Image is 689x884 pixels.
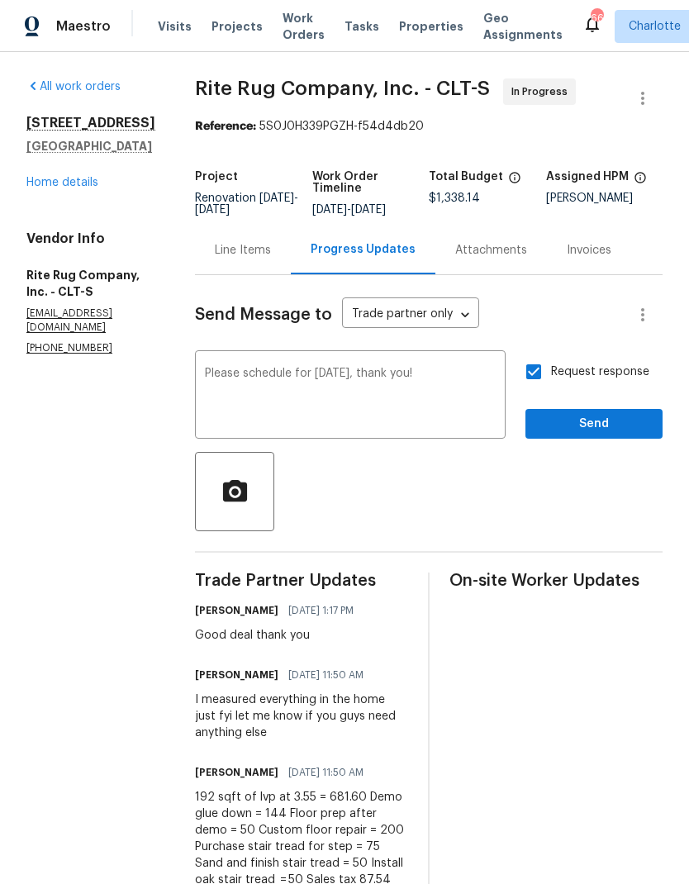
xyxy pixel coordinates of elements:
span: Properties [399,18,463,35]
span: Projects [211,18,263,35]
div: Progress Updates [311,241,416,258]
div: 5S0J0H339PGZH-f54d4db20 [195,118,663,135]
span: Send [539,414,649,435]
span: Send Message to [195,307,332,323]
div: Invoices [567,242,611,259]
h5: Project [195,171,238,183]
span: Maestro [56,18,111,35]
span: [DATE] [351,204,386,216]
h5: Work Order Timeline [312,171,430,194]
span: $1,338.14 [429,192,480,204]
button: Send [525,409,663,440]
div: Trade partner only [342,302,479,329]
h5: Assigned HPM [546,171,629,183]
span: [DATE] [259,192,294,204]
span: [DATE] [195,204,230,216]
h6: [PERSON_NAME] [195,602,278,619]
div: 66 [591,10,602,26]
span: [DATE] 11:50 AM [288,667,364,683]
span: [DATE] 1:17 PM [288,602,354,619]
h6: [PERSON_NAME] [195,764,278,781]
span: - [195,192,298,216]
span: Request response [551,364,649,381]
span: Renovation [195,192,298,216]
h5: Rite Rug Company, Inc. - CLT-S [26,267,155,300]
span: [DATE] 11:50 AM [288,764,364,781]
b: Reference: [195,121,256,132]
div: I measured everything in the home just fyi let me know if you guys need anything else [195,692,408,741]
span: Geo Assignments [483,10,563,43]
div: Attachments [455,242,527,259]
span: Charlotte [629,18,681,35]
div: [PERSON_NAME] [546,192,663,204]
span: Tasks [344,21,379,32]
span: [DATE] [312,204,347,216]
span: - [312,204,386,216]
h5: Total Budget [429,171,503,183]
span: The total cost of line items that have been proposed by Opendoor. This sum includes line items th... [508,171,521,192]
span: Work Orders [283,10,325,43]
textarea: Please schedule for [DATE], thank you! [205,368,496,425]
h4: Vendor Info [26,231,155,247]
a: Home details [26,177,98,188]
span: Rite Rug Company, Inc. - CLT-S [195,78,490,98]
span: In Progress [511,83,574,100]
span: The hpm assigned to this work order. [634,171,647,192]
span: Visits [158,18,192,35]
span: On-site Worker Updates [449,573,663,589]
span: Trade Partner Updates [195,573,408,589]
a: All work orders [26,81,121,93]
h6: [PERSON_NAME] [195,667,278,683]
div: Line Items [215,242,271,259]
div: Good deal thank you [195,627,364,644]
